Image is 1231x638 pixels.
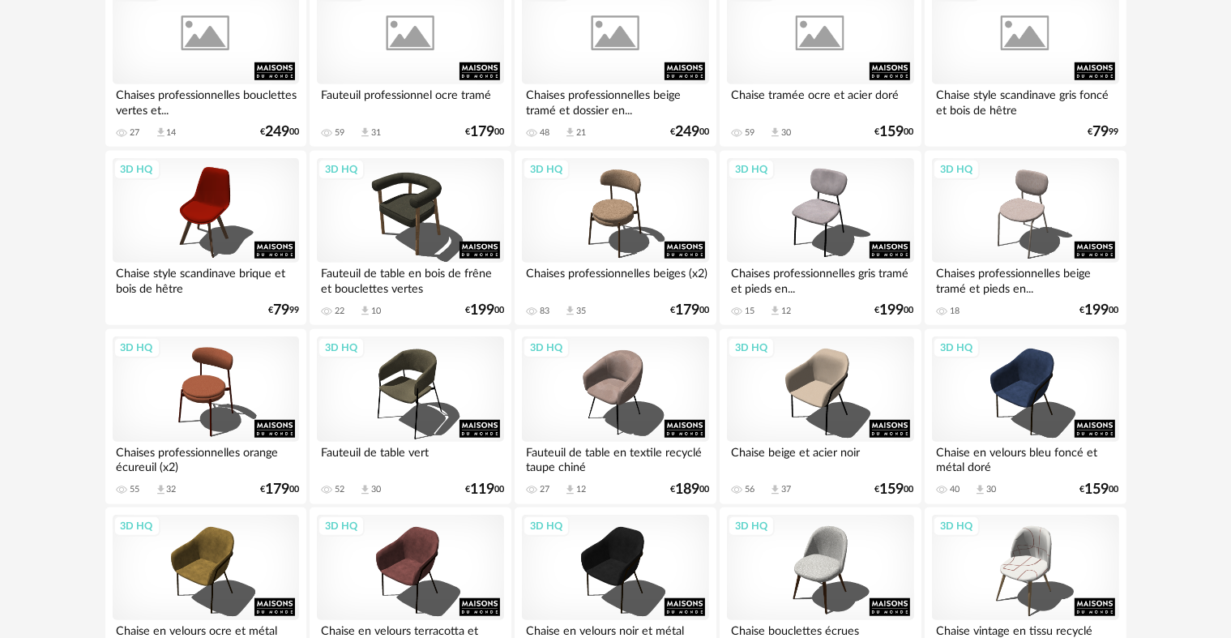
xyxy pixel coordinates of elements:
[933,337,980,358] div: 3D HQ
[317,263,503,295] div: Fauteuil de table en bois de frêne et bouclettes vertes
[113,84,299,117] div: Chaises professionnelles bouclettes vertes et...
[925,329,1126,504] a: 3D HQ Chaise en velours bleu foncé et métal doré 40 Download icon 30 €15900
[880,484,904,495] span: 159
[470,126,494,138] span: 179
[974,484,986,496] span: Download icon
[113,159,160,180] div: 3D HQ
[675,126,699,138] span: 249
[875,126,914,138] div: € 00
[1085,484,1109,495] span: 159
[105,329,306,504] a: 3D HQ Chaises professionnelles orange écureuil (x2) 55 Download icon 32 €17900
[317,442,503,474] div: Fauteuil de table vert
[265,126,289,138] span: 249
[371,127,381,139] div: 31
[986,484,996,495] div: 30
[470,305,494,316] span: 199
[359,305,371,317] span: Download icon
[523,516,570,537] div: 3D HQ
[335,127,344,139] div: 59
[576,306,586,317] div: 35
[167,127,177,139] div: 14
[167,484,177,495] div: 32
[1080,305,1119,316] div: € 00
[728,159,775,180] div: 3D HQ
[564,126,576,139] span: Download icon
[318,516,365,537] div: 3D HQ
[745,127,754,139] div: 59
[359,126,371,139] span: Download icon
[720,329,921,504] a: 3D HQ Chaise beige et acier noir 56 Download icon 37 €15900
[1085,305,1109,316] span: 199
[670,484,709,495] div: € 00
[359,484,371,496] span: Download icon
[745,306,754,317] div: 15
[523,159,570,180] div: 3D HQ
[465,126,504,138] div: € 00
[273,305,289,316] span: 79
[728,337,775,358] div: 3D HQ
[113,263,299,295] div: Chaise style scandinave brique et bois de hêtre
[670,305,709,316] div: € 00
[1080,484,1119,495] div: € 00
[130,127,140,139] div: 27
[880,305,904,316] span: 199
[925,151,1126,326] a: 3D HQ Chaises professionnelles beige tramé et pieds en... 18 €19900
[932,263,1118,295] div: Chaises professionnelles beige tramé et pieds en...
[781,306,791,317] div: 12
[932,442,1118,474] div: Chaise en velours bleu foncé et métal doré
[465,484,504,495] div: € 00
[522,84,708,117] div: Chaises professionnelles beige tramé et dossier en...
[522,263,708,295] div: Chaises professionnelles beiges (x2)
[875,305,914,316] div: € 00
[769,305,781,317] span: Download icon
[932,84,1118,117] div: Chaise style scandinave gris foncé et bois de hêtre
[310,151,511,326] a: 3D HQ Fauteuil de table en bois de frêne et bouclettes vertes 22 Download icon 10 €19900
[335,484,344,495] div: 52
[371,484,381,495] div: 30
[515,329,716,504] a: 3D HQ Fauteuil de table en textile recyclé taupe chiné 27 Download icon 12 €18900
[310,329,511,504] a: 3D HQ Fauteuil de table vert 52 Download icon 30 €11900
[564,305,576,317] span: Download icon
[470,484,494,495] span: 119
[950,306,960,317] div: 18
[260,126,299,138] div: € 00
[335,306,344,317] div: 22
[727,84,913,117] div: Chaise tramée ocre et acier doré
[318,337,365,358] div: 3D HQ
[113,516,160,537] div: 3D HQ
[880,126,904,138] span: 159
[155,484,167,496] span: Download icon
[130,484,140,495] div: 55
[268,305,299,316] div: € 99
[540,127,549,139] div: 48
[727,442,913,474] div: Chaise beige et acier noir
[769,126,781,139] span: Download icon
[113,337,160,358] div: 3D HQ
[950,484,960,495] div: 40
[670,126,709,138] div: € 00
[113,442,299,474] div: Chaises professionnelles orange écureuil (x2)
[155,126,167,139] span: Download icon
[875,484,914,495] div: € 00
[933,516,980,537] div: 3D HQ
[727,263,913,295] div: Chaises professionnelles gris tramé et pieds en...
[781,127,791,139] div: 30
[105,151,306,326] a: 3D HQ Chaise style scandinave brique et bois de hêtre €7999
[260,484,299,495] div: € 00
[576,484,586,495] div: 12
[564,484,576,496] span: Download icon
[318,159,365,180] div: 3D HQ
[523,337,570,358] div: 3D HQ
[522,442,708,474] div: Fauteuil de table en textile recyclé taupe chiné
[675,305,699,316] span: 179
[781,484,791,495] div: 37
[540,306,549,317] div: 83
[515,151,716,326] a: 3D HQ Chaises professionnelles beiges (x2) 83 Download icon 35 €17900
[1088,126,1119,138] div: € 99
[576,127,586,139] div: 21
[371,306,381,317] div: 10
[933,159,980,180] div: 3D HQ
[317,84,503,117] div: Fauteuil professionnel ocre tramé
[465,305,504,316] div: € 00
[728,516,775,537] div: 3D HQ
